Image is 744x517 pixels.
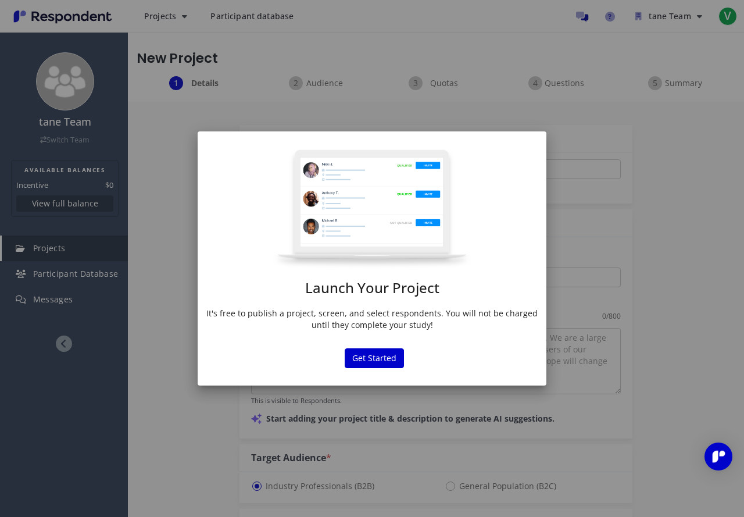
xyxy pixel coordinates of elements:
[206,280,538,295] h1: Launch Your Project
[273,149,471,269] img: project-modal.png
[704,443,732,470] div: Open Intercom Messenger
[198,131,546,386] md-dialog: Launch Your ...
[206,308,538,331] p: It's free to publish a project, screen, and select respondents. You will not be charged until the...
[345,348,404,368] button: Get Started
